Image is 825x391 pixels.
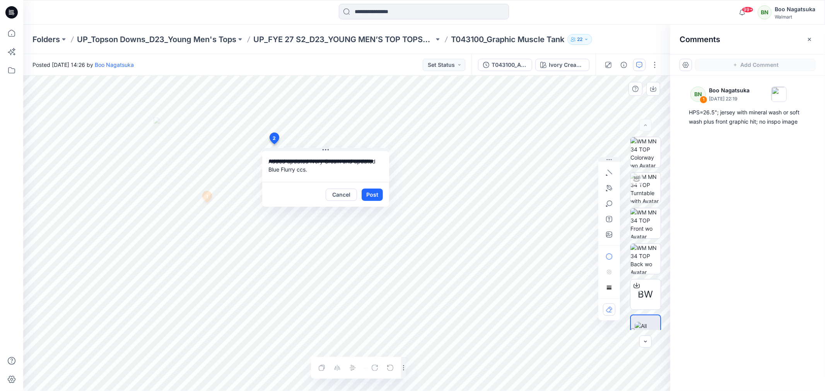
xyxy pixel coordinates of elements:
[535,59,589,71] button: Ivory Cream 2
[709,95,750,103] p: [DATE] 22:19
[635,322,660,338] img: All colorways
[742,7,753,13] span: 99+
[549,61,584,69] div: Ivory Cream 2
[492,61,527,69] div: T043100_ADM FULL_Graphic Muscle Tank
[77,34,236,45] a: UP_Topson Downs_D23_Young Men's Tops
[680,35,720,44] h2: Comments
[273,135,276,142] span: 2
[758,5,772,19] div: BN
[630,137,661,167] img: WM MN 34 TOP Colorway wo Avatar
[775,14,815,20] div: Walmart
[95,61,134,68] a: Boo Nagatsuka
[362,189,383,201] button: Post
[638,287,653,301] span: BW
[567,34,592,45] button: 22
[689,108,806,126] div: HPS=26.5"; jersey with mineral wash or soft wash plus front graphic hit; no inspo image
[326,189,357,201] button: Cancel
[709,86,750,95] p: Boo Nagatsuka
[577,35,582,44] p: 22
[695,59,816,71] button: Add Comment
[690,87,706,102] div: BN
[253,34,434,45] a: UP_FYE 27 S2_D23_YOUNG MEN’S TOP TOPSON DOWNS
[32,34,60,45] a: Folders
[618,59,630,71] button: Details
[630,173,661,203] img: WM MN 34 TOP Turntable with Avatar
[630,208,661,238] img: WM MN 34 TOP Front wo Avatar
[32,61,134,69] span: Posted [DATE] 14:26 by
[775,5,815,14] div: Boo Nagatsuka
[451,34,564,45] p: T043100_Graphic Muscle Tank
[630,244,661,274] img: WM MN 34 TOP Back wo Avatar
[478,59,532,71] button: T043100_ADM FULL_Graphic Muscle Tank
[700,96,707,104] div: 1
